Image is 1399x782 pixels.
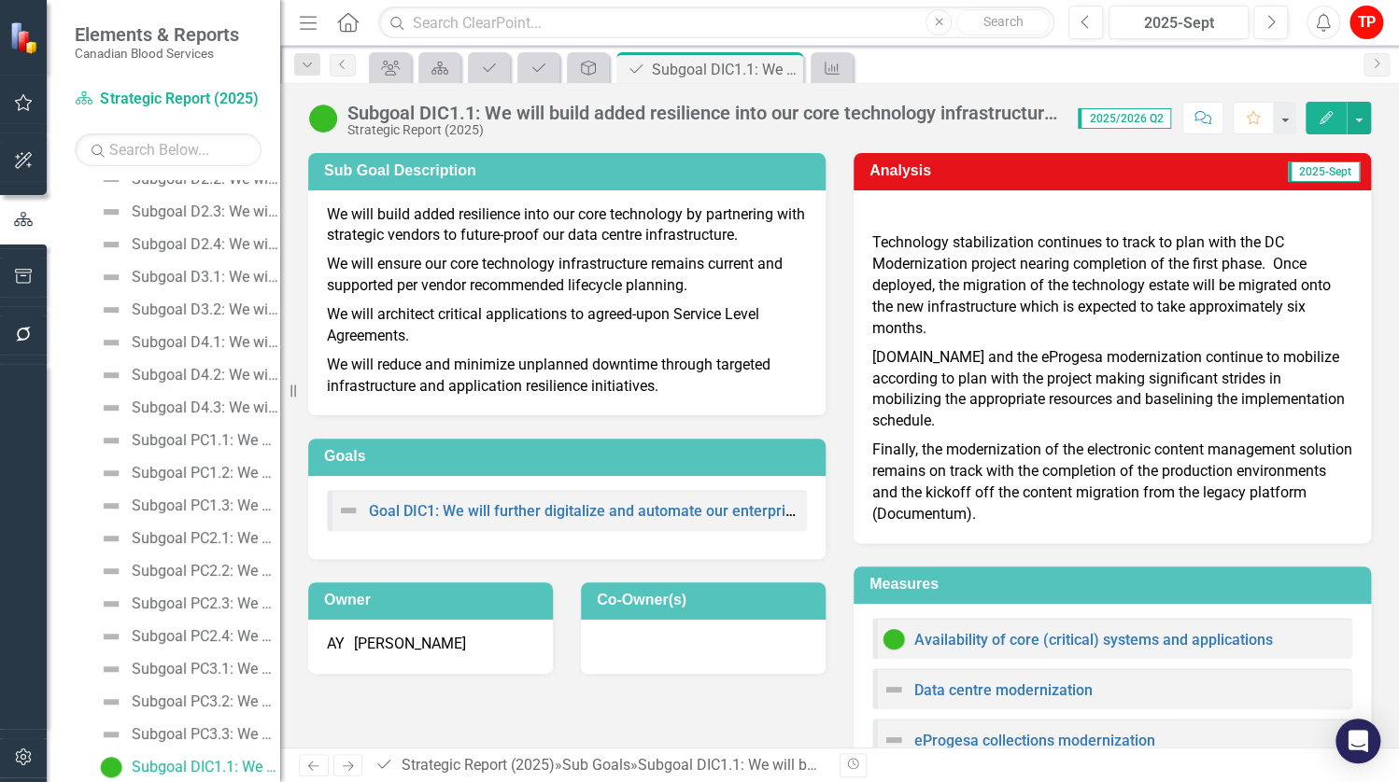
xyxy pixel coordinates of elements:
[324,162,816,179] h3: Sub Goal Description
[95,752,280,782] a: Subgoal DIC1.1: We will build added resilience into our core technology infrastructure* and appli...
[378,7,1054,39] input: Search ClearPoint...
[75,89,261,110] a: Strategic Report (2025)
[872,229,1352,342] p: Technology stabilization continues to track to plan with the DC Modernization project nearing com...
[369,502,1299,520] a: Goal DIC1: We will further digitalize and automate our enterprise processes to improve how we wor...
[95,262,280,292] a: Subgoal D3.1: We will make it easy to join and participate in Canada’s Lifeline.
[337,499,360,522] img: Not Defined
[1078,108,1171,129] span: 2025/2026 Q2
[374,755,825,776] div: » »
[132,693,280,710] div: Subgoal PC3.2: We will build a future-ready leadership pipeline.
[95,556,280,586] a: Subgoal PC2.2: We will review our policies and processes to ensure equity and inclusion while rem...
[132,530,280,547] div: Subgoal PC2.1: We will build foundational DEI competencies to deliver on our mission.
[132,236,280,253] div: Subgoal D2.4: We will increase the ethnic diversity of our donor base, focusing on communities wh...
[100,429,122,452] img: Not Defined
[132,661,280,677] div: Subgoal PC3.1: We will prepare our workforce to meet emerging and future needs.
[869,576,1362,593] h3: Measures
[95,687,280,717] a: Subgoal PC3.2: We will build a future-ready leadership pipeline.
[1288,161,1360,182] span: 2025-Sept
[100,201,122,223] img: Not Defined
[883,729,905,751] img: Not Defined
[872,436,1352,524] p: Finally, the modernization of the electronic content management solution remains on track with th...
[914,631,1273,649] a: Availability of core (critical) systems and applications
[327,204,807,251] p: We will build added resilience into our core technology by partnering with strategic vendors to f...
[354,634,466,655] div: [PERSON_NAME]
[95,458,280,488] a: Subgoal PC1.2: We will deliver an engaging employee experience in alignment with our EX ambition.
[132,203,280,220] div: Subgoal D2.3: We will optimize donor base composition to better meet patient need.
[95,426,280,455] a: Subgoal PC1.1: We will [PERSON_NAME] a culture that aligns with our values and connects employees...
[95,164,280,194] a: Subgoal D2.2: We will better meet patient need by significantly growing the opportunities to dona...
[75,46,239,61] small: Canadian Blood Services
[100,168,122,190] img: Not Defined
[100,691,122,713] img: Not Defined
[347,123,1059,137] div: Strategic Report (2025)
[1350,6,1383,39] div: TP
[95,197,280,227] a: Subgoal D2.3: We will optimize donor base composition to better meet patient need.
[100,723,122,746] img: Not Defined
[132,759,280,775] div: Subgoal DIC1.1: We will build added resilience into our core technology infrastructure* and appli...
[983,14,1024,29] span: Search
[100,658,122,680] img: Not Defined
[1335,719,1380,763] div: Open Intercom Messenger
[95,719,280,749] a: Subgoal PC3.3: We will enable people to continuously learn and grow.
[347,103,1059,123] div: Subgoal DIC1.1: We will build added resilience into our core technology infrastructure* and appli...
[100,756,122,778] img: On Target
[132,497,280,514] div: Subgoal PC1.3: We will improve the front-line employee experience.
[132,171,280,188] div: Subgoal D2.2: We will better meet patient need by significantly growing the opportunities to dona...
[914,732,1155,749] a: eProgesa collections modernization
[1109,6,1249,39] button: 2025-Sept
[327,250,807,300] p: We will ensure our core technology infrastructure remains current and supported per vendor recomm...
[100,527,122,550] img: Not Defined
[132,595,280,612] div: Subgoal PC2.3: We will support inclusion and belonging amongst a diverse workforce.
[132,628,280,645] div: Subgoal PC2.4: We will provide continuous learning and education about Indigenous cultures and hi...
[100,331,122,354] img: Not Defined
[100,495,122,517] img: Not Defined
[100,593,122,615] img: Not Defined
[402,756,555,774] a: Strategic Report (2025)
[100,560,122,582] img: Not Defined
[100,462,122,484] img: Not Defined
[562,756,630,774] a: Sub Goals
[597,592,816,608] h3: Co-Owner(s)
[100,299,122,321] img: Not Defined
[132,367,280,384] div: Subgoal D4.2: We will build processes and capabilities to rapidly expand and optimize collections...
[324,448,816,465] h3: Goals
[100,397,122,419] img: Not Defined
[9,21,42,54] img: ClearPoint Strategy
[327,351,807,398] p: We will reduce and minimize unplanned downtime through targeted infrastructure and application re...
[95,589,280,619] a: Subgoal PC2.3: We will support inclusion and belonging amongst a diverse workforce.
[914,681,1093,699] a: Data centre modernization
[132,334,280,351] div: Subgoal D4.1: We will develop a network roadmap that optimizes our donor centre network, consider...
[95,524,280,553] a: Subgoal PC2.1: We will build foundational DEI competencies to deliver on our mission.
[100,364,122,386] img: Not Defined
[100,233,122,256] img: Not Defined
[327,634,345,655] div: AY
[132,399,280,416] div: Subgoal D4.3: We will [PERSON_NAME] the domestic immunoglobulin supply chain in [GEOGRAPHIC_DATA].
[100,625,122,648] img: Not Defined
[883,678,905,701] img: Not Defined
[95,491,280,521] a: Subgoal PC1.3: We will improve the front-line employee experience.
[95,295,280,325] a: Subgoal D3.2: We will introduce personalized donor interactions and experiences to contribute to ...
[132,465,280,482] div: Subgoal PC1.2: We will deliver an engaging employee experience in alignment with our EX ambition.
[308,104,338,133] img: On Target
[132,301,280,318] div: Subgoal D3.2: We will introduce personalized donor interactions and experiences to contribute to ...
[327,300,807,351] p: We will architect critical applications to agreed-upon Service Level Agreements.
[1115,12,1242,35] div: 2025-Sept
[132,269,280,286] div: Subgoal D3.1: We will make it easy to join and participate in Canada’s Lifeline.
[956,9,1050,35] button: Search
[324,592,544,608] h3: Owner
[100,266,122,288] img: Not Defined
[75,23,239,46] span: Elements & Reports
[95,621,280,651] a: Subgoal PC2.4: We will provide continuous learning and education about Indigenous cultures and hi...
[872,343,1352,436] p: [DOMAIN_NAME] and the eProgesa modernization continue to mobilize according to plan with the proj...
[652,58,798,81] div: Subgoal DIC1.1: We will build added resilience into our core technology infrastructure* and appli...
[883,628,905,650] img: On Target
[132,432,280,449] div: Subgoal PC1.1: We will [PERSON_NAME] a culture that aligns with our values and connects employees...
[132,726,280,743] div: Subgoal PC3.3: We will enable people to continuously learn and grow.
[95,654,280,684] a: Subgoal PC3.1: We will prepare our workforce to meet emerging and future needs.
[95,393,280,423] a: Subgoal D4.3: We will [PERSON_NAME] the domestic immunoglobulin supply chain in [GEOGRAPHIC_DATA].
[95,328,280,357] a: Subgoal D4.1: We will develop a network roadmap that optimizes our donor centre network, consider...
[869,162,1094,179] h3: Analysis
[75,133,261,166] input: Search Below...
[95,360,280,390] a: Subgoal D4.2: We will build processes and capabilities to rapidly expand and optimize collections...
[95,230,280,259] a: Subgoal D2.4: We will increase the ethnic diversity of our donor base, focusing on communities wh...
